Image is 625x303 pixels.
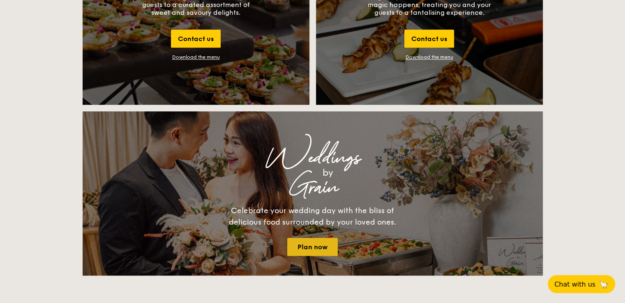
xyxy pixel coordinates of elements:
div: Contact us [404,30,454,48]
div: by [185,165,470,180]
span: 🦙 [599,280,609,289]
div: Weddings [155,151,470,165]
div: Download the menu [172,54,220,60]
div: Grain [155,180,470,195]
a: Plan now [287,238,338,256]
button: Chat with us🦙 [548,275,615,293]
span: Chat with us [554,280,595,288]
div: Contact us [171,30,221,48]
a: Download the menu [406,54,453,60]
div: Celebrate your wedding day with the bliss of delicious food surrounded by your loved ones. [220,205,405,228]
